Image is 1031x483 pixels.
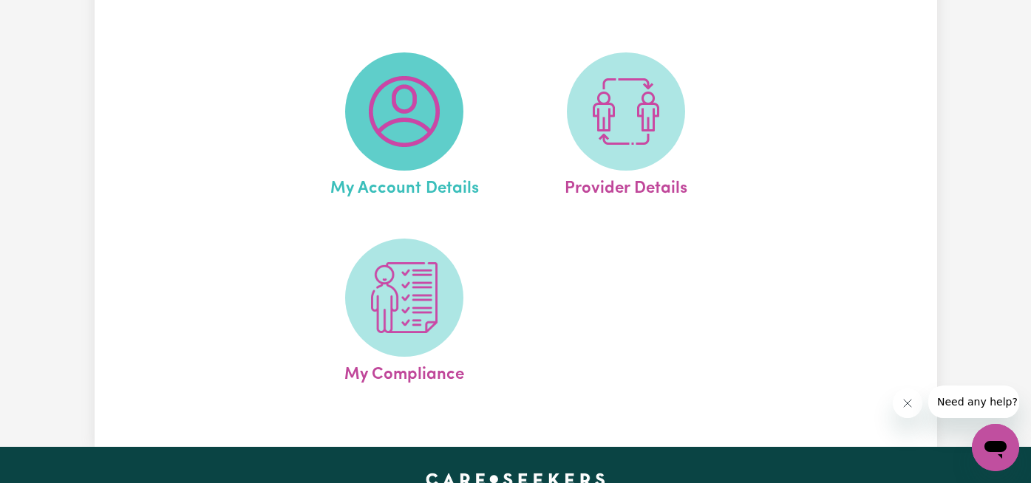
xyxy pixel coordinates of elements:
[520,52,732,202] a: Provider Details
[893,388,922,418] iframe: Close message
[298,52,511,202] a: My Account Details
[972,424,1019,471] iframe: Button to launch messaging window
[330,171,479,202] span: My Account Details
[344,357,464,388] span: My Compliance
[565,171,687,202] span: Provider Details
[298,239,511,388] a: My Compliance
[928,386,1019,418] iframe: Message from company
